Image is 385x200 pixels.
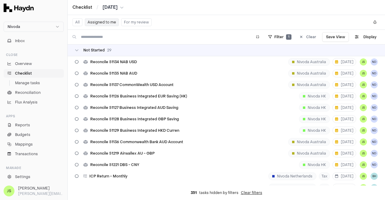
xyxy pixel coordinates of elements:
[299,161,330,169] div: Nivoda HK
[332,127,356,134] button: [DATE]
[15,100,38,105] span: Flux Analysis
[332,81,356,89] button: [DATE]
[90,128,179,133] span: Reconcile 51129 Business Integrated HKD Curren
[121,18,152,26] button: For my review
[335,71,353,76] span: [DATE]
[299,92,330,100] div: Nivoda HK
[335,60,353,64] span: [DATE]
[15,142,33,147] span: Mappings
[15,71,32,76] span: Checklist
[8,24,20,29] span: Nivoda
[191,190,197,195] span: 351
[335,128,353,133] span: [DATE]
[15,38,25,44] span: Inbox
[360,161,367,168] button: JS
[72,18,82,26] button: All
[90,71,137,76] span: Reconcile 51135 NAB AUD
[371,173,378,180] button: BH
[299,115,330,123] div: Nivoda HK
[15,122,30,128] span: Reports
[296,32,320,42] button: Clear
[4,22,64,32] button: Nivoda
[332,104,356,112] button: [DATE]
[15,90,41,95] span: Reconciliation
[332,138,356,146] button: [DATE]
[371,127,378,134] button: ND
[4,37,64,45] button: Inbox
[322,32,349,42] button: Save View
[95,4,100,10] span: /
[90,117,179,122] span: Reconcile 51128 Business Integrated GBP Saving
[360,173,367,180] button: JS
[68,186,385,200] div: tasks hidden by filters
[371,161,378,168] span: ND
[371,81,378,88] span: ND
[335,105,353,110] span: [DATE]
[371,93,378,100] button: ND
[360,184,367,191] span: JS
[288,138,330,146] div: Nivoda Australia
[360,127,367,134] button: JS
[371,150,378,157] button: ND
[288,149,330,157] div: Nivoda Australia
[335,140,353,144] span: [DATE]
[286,34,291,40] span: 1
[288,58,330,66] div: Nivoda Australia
[332,149,356,157] button: [DATE]
[319,184,330,192] span: Tax
[85,18,119,26] button: Assigned to me
[4,88,64,97] a: Reconciliation
[371,58,378,66] button: ND
[360,138,367,146] span: JS
[72,5,124,11] nav: breadcrumb
[332,58,356,66] button: [DATE]
[4,98,64,106] a: Flux Analysis
[360,58,367,66] button: JS
[332,115,356,123] button: [DATE]
[89,174,128,179] span: ICP Return - Monthly
[4,111,64,121] div: Apps
[299,127,330,134] div: Nivoda HK
[15,174,30,180] span: Settings
[4,50,64,60] div: Close
[4,163,64,173] div: Manage
[360,81,367,88] span: JS
[371,70,378,77] span: ND
[335,185,353,190] span: [DATE]
[360,150,367,157] button: JS
[371,104,378,111] button: ND
[89,185,129,190] span: CBS Return - Monthly
[4,79,64,87] a: Manage tasks
[332,172,356,180] button: [DATE]
[15,80,40,86] span: Manage tasks
[4,150,64,158] a: Transactions
[371,138,378,146] span: ND
[90,94,187,99] span: Reconcile 51126 Business Integrated EUR Saving (HK)
[360,104,367,111] button: JS
[268,184,316,192] div: Nivoda Netherlands
[288,69,330,77] div: Nivoda Australia
[335,162,353,167] span: [DATE]
[15,61,32,66] span: Overview
[268,172,316,180] div: Nivoda Netherlands
[332,161,356,169] button: [DATE]
[371,115,378,123] span: ND
[241,190,262,195] button: Clear filters
[90,151,155,156] span: Reconcile 51219 Airwallex AU - GBP
[360,115,367,123] button: JS
[332,184,356,192] button: [DATE]
[360,93,367,100] button: JS
[103,5,124,11] button: [DATE]
[4,60,64,68] a: Overview
[4,121,64,129] a: Reports
[72,5,92,11] a: Checklist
